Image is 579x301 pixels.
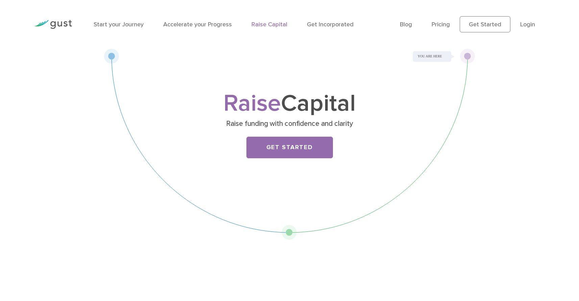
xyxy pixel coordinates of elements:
a: Get Incorporated [307,21,354,28]
a: Blog [400,21,412,28]
a: Get Started [460,16,510,32]
a: Get Started [246,137,333,158]
a: Start your Journey [94,21,144,28]
a: Accelerate your Progress [163,21,232,28]
a: Login [520,21,535,28]
a: Raise Capital [251,21,287,28]
h1: Capital [156,93,423,114]
a: Pricing [432,21,450,28]
img: Gust Logo [34,20,72,29]
span: Raise [223,89,281,117]
p: Raise funding with confidence and clarity [159,119,420,129]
